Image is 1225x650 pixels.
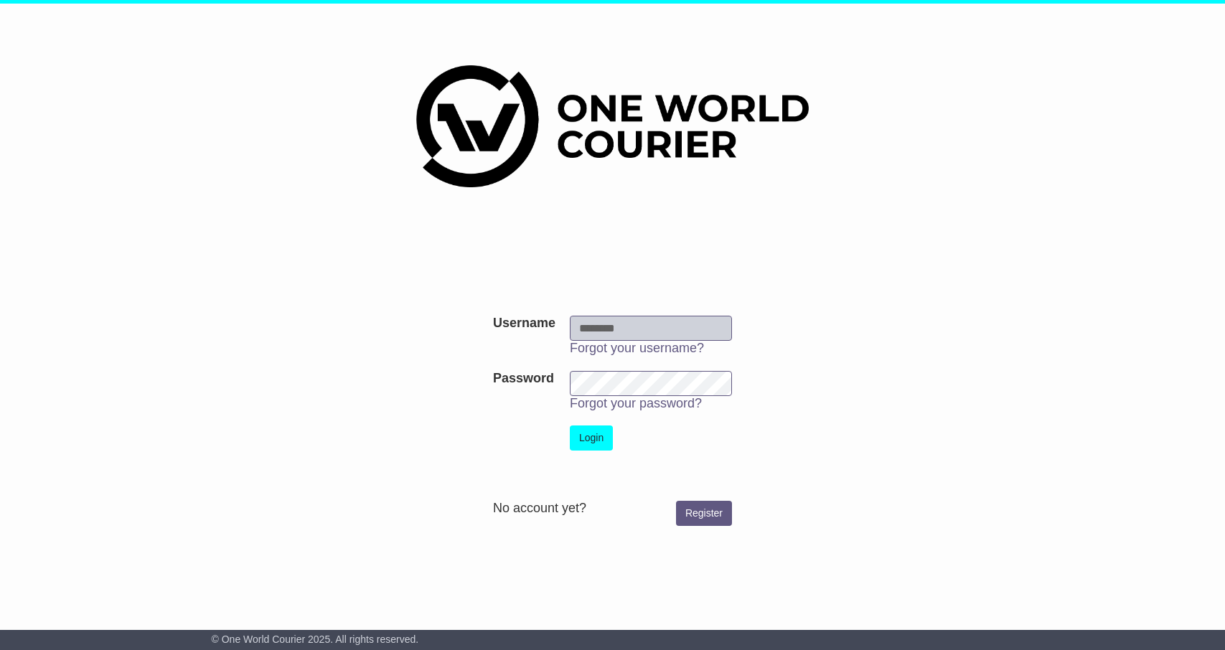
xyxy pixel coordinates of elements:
a: Forgot your username? [570,341,704,355]
button: Login [570,425,613,451]
div: No account yet? [493,501,732,517]
a: Forgot your password? [570,396,702,410]
img: One World [416,65,808,187]
span: © One World Courier 2025. All rights reserved. [212,633,419,645]
label: Username [493,316,555,331]
a: Register [676,501,732,526]
label: Password [493,371,554,387]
